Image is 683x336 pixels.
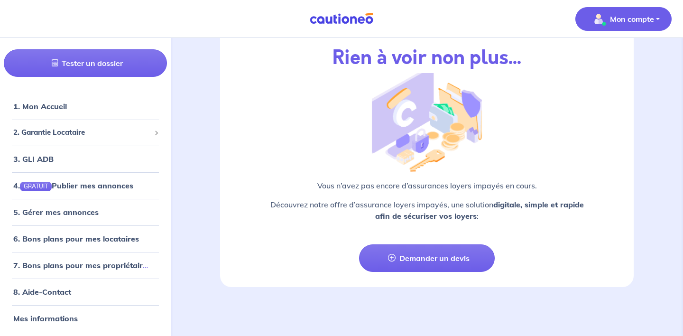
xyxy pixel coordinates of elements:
div: 1. Mon Accueil [4,97,167,116]
a: 7. Bons plans pour mes propriétaires [13,261,151,270]
a: 8. Aide-Contact [13,287,71,297]
div: 6. Bons plans pour mes locataires [4,229,167,248]
img: illu_account_valid_menu.svg [591,11,606,27]
a: 3. GLI ADB [13,154,54,163]
a: 6. Bons plans pour mes locataires [13,234,139,243]
a: Mes informations [13,314,78,323]
span: 2. Garantie Locataire [13,127,150,138]
div: 5. Gérer mes annonces [4,203,167,222]
div: 3. GLI ADB [4,149,167,168]
button: illu_account_valid_menu.svgMon compte [575,7,672,31]
a: 5. Gérer mes annonces [13,207,99,217]
div: 7. Bons plans pour mes propriétaires [4,256,167,275]
img: Cautioneo [306,13,377,25]
h2: Rien à voir non plus... [332,47,521,69]
div: Mes informations [4,309,167,328]
div: 8. Aide-Contact [4,282,167,301]
img: illu_empty_gli.png [372,65,482,172]
div: 4.GRATUITPublier mes annonces [4,176,167,195]
a: Demander un devis [359,244,494,272]
a: Tester un dossier [4,49,167,77]
p: Mon compte [610,13,654,25]
a: 4.GRATUITPublier mes annonces [13,180,133,190]
div: 2. Garantie Locataire [4,123,167,142]
p: Découvrez notre offre d’assurance loyers impayés, une solution : [243,199,611,222]
p: Vous n’avez pas encore d’assurances loyers impayés en cours. [243,180,611,191]
a: 1. Mon Accueil [13,102,67,111]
